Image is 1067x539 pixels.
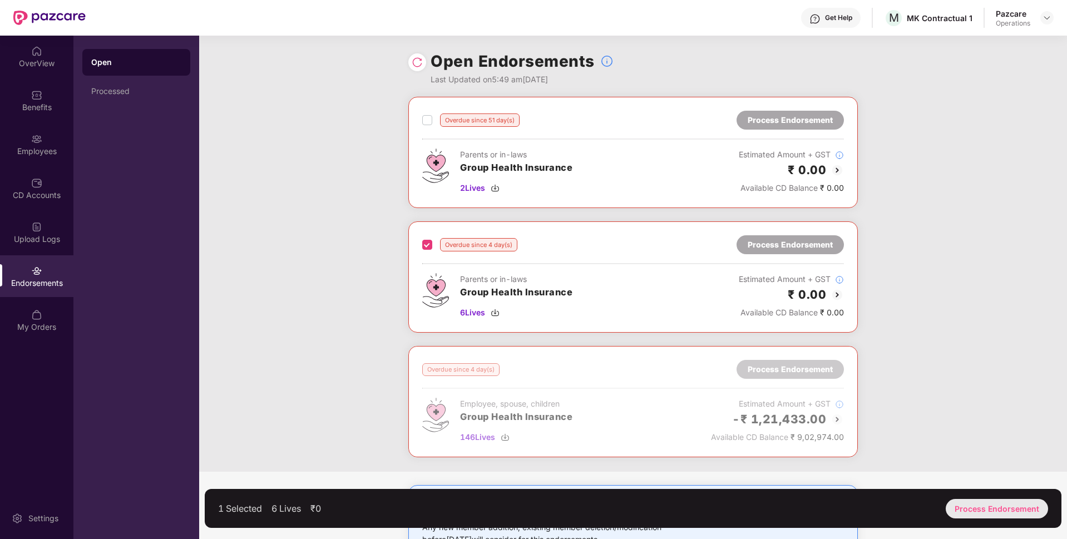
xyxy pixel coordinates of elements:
[412,57,423,68] img: svg+xml;base64,PHN2ZyBpZD0iUmVsb2FkLTMyeDMyIiB4bWxucz0iaHR0cDovL3d3dy53My5vcmcvMjAwMC9zdmciIHdpZH...
[831,164,844,177] img: svg+xml;base64,PHN2ZyBpZD0iQmFjay0yMHgyMCIgeG1sbnM9Imh0dHA6Ly93d3cudzMub3JnLzIwMDAvc3ZnIiB3aWR0aD...
[739,306,844,319] div: ₹ 0.00
[835,151,844,160] img: svg+xml;base64,PHN2ZyBpZD0iSW5mb18tXzMyeDMyIiBkYXRhLW5hbWU9IkluZm8gLSAzMngzMiIgeG1sbnM9Imh0dHA6Ly...
[748,114,833,126] div: Process Endorsement
[310,503,321,514] div: ₹0
[440,113,520,127] div: Overdue since 51 day(s)
[946,499,1048,518] div: Process Endorsement
[31,309,42,320] img: svg+xml;base64,PHN2ZyBpZD0iTXlfT3JkZXJzIiBkYXRhLW5hbWU9Ik15IE9yZGVycyIgeG1sbnM9Imh0dHA6Ly93d3cudz...
[825,13,852,22] div: Get Help
[91,57,181,68] div: Open
[748,239,833,251] div: Process Endorsement
[835,275,844,284] img: svg+xml;base64,PHN2ZyBpZD0iSW5mb18tXzMyeDMyIiBkYXRhLW5hbWU9IkluZm8gLSAzMngzMiIgeG1sbnM9Imh0dHA6Ly...
[31,177,42,189] img: svg+xml;base64,PHN2ZyBpZD0iQ0RfQWNjb3VudHMiIGRhdGEtbmFtZT0iQ0QgQWNjb3VudHMiIHhtbG5zPSJodHRwOi8vd3...
[460,149,572,161] div: Parents or in-laws
[460,285,572,300] h3: Group Health Insurance
[740,308,818,317] span: Available CD Balance
[460,161,572,175] h3: Group Health Insurance
[809,13,821,24] img: svg+xml;base64,PHN2ZyBpZD0iSGVscC0zMngzMiIgeG1sbnM9Imh0dHA6Ly93d3cudzMub3JnLzIwMDAvc3ZnIiB3aWR0aD...
[31,133,42,145] img: svg+xml;base64,PHN2ZyBpZD0iRW1wbG95ZWVzIiB4bWxucz0iaHR0cDovL3d3dy53My5vcmcvMjAwMC9zdmciIHdpZHRoPS...
[91,87,181,96] div: Processed
[31,46,42,57] img: svg+xml;base64,PHN2ZyBpZD0iSG9tZSIgeG1sbnM9Imh0dHA6Ly93d3cudzMub3JnLzIwMDAvc3ZnIiB3aWR0aD0iMjAiIG...
[1043,13,1051,22] img: svg+xml;base64,PHN2ZyBpZD0iRHJvcGRvd24tMzJ4MzIiIHhtbG5zPSJodHRwOi8vd3d3LnczLm9yZy8yMDAwL3N2ZyIgd2...
[25,513,62,524] div: Settings
[440,238,517,251] div: Overdue since 4 day(s)
[460,306,485,319] span: 6 Lives
[460,273,572,285] div: Parents or in-laws
[431,73,614,86] div: Last Updated on 5:49 am[DATE]
[218,503,262,514] div: 1 Selected
[491,308,500,317] img: svg+xml;base64,PHN2ZyBpZD0iRG93bmxvYWQtMzJ4MzIiIHhtbG5zPSJodHRwOi8vd3d3LnczLm9yZy8yMDAwL3N2ZyIgd2...
[13,11,86,25] img: New Pazcare Logo
[740,183,818,192] span: Available CD Balance
[739,149,844,161] div: Estimated Amount + GST
[831,288,844,301] img: svg+xml;base64,PHN2ZyBpZD0iQmFjay0yMHgyMCIgeG1sbnM9Imh0dHA6Ly93d3cudzMub3JnLzIwMDAvc3ZnIiB3aWR0aD...
[907,13,972,23] div: MK Contractual 1
[491,184,500,192] img: svg+xml;base64,PHN2ZyBpZD0iRG93bmxvYWQtMzJ4MzIiIHhtbG5zPSJodHRwOi8vd3d3LnczLm9yZy8yMDAwL3N2ZyIgd2...
[431,49,595,73] h1: Open Endorsements
[739,182,844,194] div: ₹ 0.00
[422,273,449,308] img: svg+xml;base64,PHN2ZyB4bWxucz0iaHR0cDovL3d3dy53My5vcmcvMjAwMC9zdmciIHdpZHRoPSI0Ny43MTQiIGhlaWdodD...
[460,182,485,194] span: 2 Lives
[739,273,844,285] div: Estimated Amount + GST
[422,149,449,183] img: svg+xml;base64,PHN2ZyB4bWxucz0iaHR0cDovL3d3dy53My5vcmcvMjAwMC9zdmciIHdpZHRoPSI0Ny43MTQiIGhlaWdodD...
[788,285,826,304] h2: ₹ 0.00
[889,11,899,24] span: M
[12,513,23,524] img: svg+xml;base64,PHN2ZyBpZD0iU2V0dGluZy0yMHgyMCIgeG1sbnM9Imh0dHA6Ly93d3cudzMub3JnLzIwMDAvc3ZnIiB3aW...
[31,221,42,233] img: svg+xml;base64,PHN2ZyBpZD0iVXBsb2FkX0xvZ3MiIGRhdGEtbmFtZT0iVXBsb2FkIExvZ3MiIHhtbG5zPSJodHRwOi8vd3...
[996,19,1030,28] div: Operations
[31,90,42,101] img: svg+xml;base64,PHN2ZyBpZD0iQmVuZWZpdHMiIHhtbG5zPSJodHRwOi8vd3d3LnczLm9yZy8yMDAwL3N2ZyIgd2lkdGg9Ij...
[996,8,1030,19] div: Pazcare
[600,55,614,68] img: svg+xml;base64,PHN2ZyBpZD0iSW5mb18tXzMyeDMyIiBkYXRhLW5hbWU9IkluZm8gLSAzMngzMiIgeG1sbnM9Imh0dHA6Ly...
[788,161,826,179] h2: ₹ 0.00
[31,265,42,276] img: svg+xml;base64,PHN2ZyBpZD0iRW5kb3JzZW1lbnRzIiB4bWxucz0iaHR0cDovL3d3dy53My5vcmcvMjAwMC9zdmciIHdpZH...
[271,503,301,514] div: 6 Lives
